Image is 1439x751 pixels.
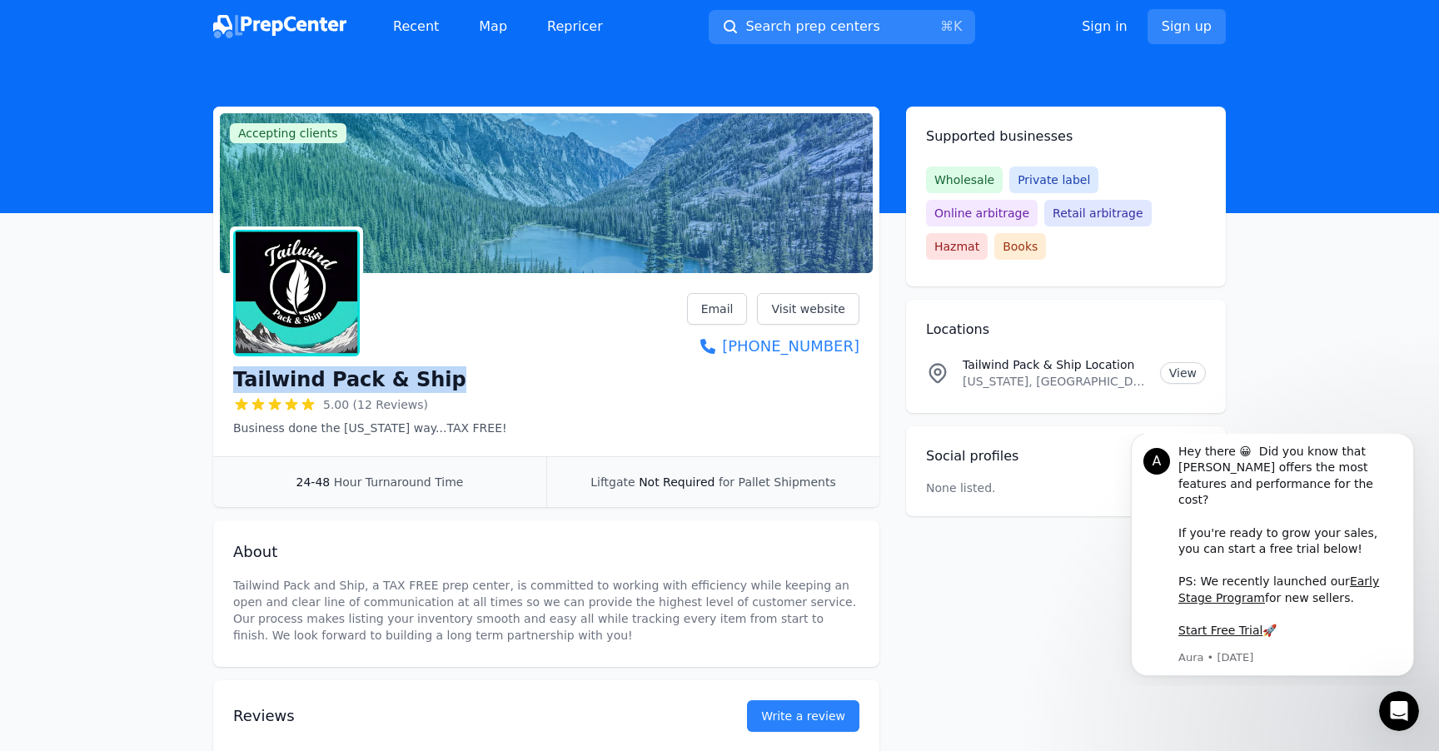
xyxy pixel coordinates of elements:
[926,167,1003,193] span: Wholesale
[233,540,859,564] h2: About
[296,475,331,489] span: 24-48
[213,15,346,38] img: PrepCenter
[926,200,1038,226] span: Online arbitrage
[233,420,507,436] p: Business done the [US_STATE] way...TAX FREE!
[719,475,836,489] span: for Pallet Shipments
[466,10,520,43] a: Map
[157,190,171,203] b: 🚀
[926,446,1206,466] h2: Social profiles
[233,366,466,393] h1: Tailwind Pack & Ship
[1044,200,1151,226] span: Retail arbitrage
[639,475,715,489] span: Not Required
[1009,167,1098,193] span: Private label
[926,320,1206,340] h2: Locations
[1379,691,1419,731] iframe: Intercom live chat
[687,335,859,358] a: [PHONE_NUMBER]
[745,17,879,37] span: Search prep centers
[230,123,346,143] span: Accepting clients
[1148,9,1226,44] a: Sign up
[72,10,296,206] div: Hey there 😀 Did you know that [PERSON_NAME] offers the most features and performance for the cost...
[72,190,157,203] a: Start Free Trial
[323,396,428,413] span: 5.00 (12 Reviews)
[233,230,360,356] img: Tailwind Pack & Ship
[994,233,1046,260] span: Books
[926,233,988,260] span: Hazmat
[233,704,694,728] h2: Reviews
[72,216,296,231] p: Message from Aura, sent 4d ago
[709,10,975,44] button: Search prep centers⌘K
[926,480,996,496] p: None listed.
[963,356,1147,373] p: Tailwind Pack & Ship Location
[334,475,464,489] span: Hour Turnaround Time
[233,577,859,644] p: Tailwind Pack and Ship, a TAX FREE prep center, is committed to working with efficiency while kee...
[940,18,954,34] kbd: ⌘
[954,18,963,34] kbd: K
[1106,434,1439,686] iframe: Intercom notifications message
[747,700,859,732] a: Write a review
[963,373,1147,390] p: [US_STATE], [GEOGRAPHIC_DATA]
[926,127,1206,147] h2: Supported businesses
[37,14,64,41] div: Profile image for Aura
[380,10,452,43] a: Recent
[534,10,616,43] a: Repricer
[757,293,859,325] a: Visit website
[72,10,296,214] div: Message content
[1082,17,1128,37] a: Sign in
[590,475,635,489] span: Liftgate
[1160,362,1206,384] a: View
[687,293,748,325] a: Email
